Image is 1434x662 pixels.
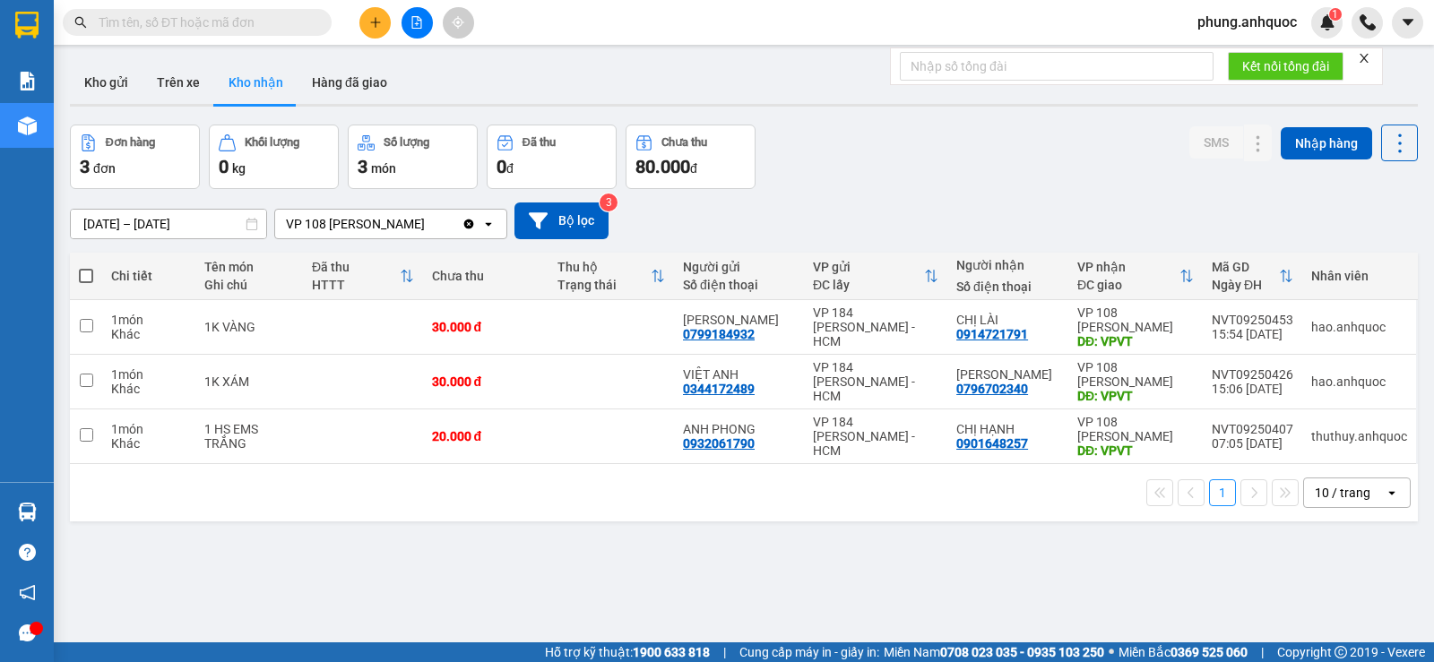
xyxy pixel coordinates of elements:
[204,320,294,334] div: 1K VÀNG
[402,7,433,39] button: file-add
[635,156,690,177] span: 80.000
[443,7,474,39] button: aim
[1228,52,1343,81] button: Kết nối tổng đài
[111,313,186,327] div: 1 món
[1400,14,1416,30] span: caret-down
[683,382,755,396] div: 0344172489
[1311,374,1407,389] div: hao.anhquoc
[298,61,402,104] button: Hàng đã giao
[813,278,924,292] div: ĐC lấy
[1077,415,1194,443] div: VP 108 [PERSON_NAME]
[432,320,540,334] div: 30.000 đ
[1392,7,1423,39] button: caret-down
[1329,8,1342,21] sup: 1
[956,327,1028,341] div: 0914721791
[286,215,425,233] div: VP 108 [PERSON_NAME]
[111,436,186,451] div: Khác
[723,642,726,662] span: |
[1281,127,1372,159] button: Nhập hàng
[111,382,186,396] div: Khác
[18,72,37,90] img: solution-icon
[204,374,294,389] div: 1K XÁM
[549,253,674,300] th: Toggle SortBy
[683,327,755,341] div: 0799184932
[1261,642,1264,662] span: |
[209,125,339,189] button: Khối lượng0kg
[1212,278,1279,292] div: Ngày ĐH
[1203,253,1302,300] th: Toggle SortBy
[204,260,294,274] div: Tên món
[1385,486,1399,500] svg: open
[690,161,697,176] span: đ
[369,16,382,29] span: plus
[884,642,1104,662] span: Miền Nam
[956,436,1028,451] div: 0901648257
[661,136,707,149] div: Chưa thu
[432,429,540,443] div: 20.000 đ
[214,61,298,104] button: Kho nhận
[462,217,476,231] svg: Clear value
[813,360,938,403] div: VP 184 [PERSON_NAME] - HCM
[1119,642,1248,662] span: Miền Bắc
[683,422,795,436] div: ANH PHONG
[312,260,400,274] div: Đã thu
[1311,429,1407,443] div: thuthuy.anhquoc
[19,624,36,641] span: message
[1077,334,1194,348] div: DĐ: VPVT
[99,13,310,32] input: Tìm tên, số ĐT hoặc mã đơn
[1109,649,1114,656] span: ⚪️
[219,156,229,177] span: 0
[1212,436,1293,451] div: 07:05 [DATE]
[204,422,294,451] div: 1 HS EMS TRẮNG
[1212,422,1293,436] div: NVT09250407
[683,278,795,292] div: Số điện thoại
[506,161,514,176] span: đ
[683,436,755,451] div: 0932061790
[1068,253,1203,300] th: Toggle SortBy
[111,367,186,382] div: 1 món
[427,215,428,233] input: Selected VP 108 Lê Hồng Phong - Vũng Tàu.
[410,16,423,29] span: file-add
[1311,269,1407,283] div: Nhân viên
[19,544,36,561] span: question-circle
[74,16,87,29] span: search
[1335,646,1347,658] span: copyright
[111,269,186,283] div: Chi tiết
[312,278,400,292] div: HTTT
[956,382,1028,396] div: 0796702340
[232,161,246,176] span: kg
[557,260,651,274] div: Thu hộ
[1315,484,1370,502] div: 10 / trang
[956,367,1059,382] div: ANH BẢO
[683,260,795,274] div: Người gửi
[497,156,506,177] span: 0
[1183,11,1311,33] span: phung.anhquoc
[557,278,651,292] div: Trạng thái
[683,367,795,382] div: VIỆT ANH
[384,136,429,149] div: Số lượng
[545,642,710,662] span: Hỗ trợ kỹ thuật:
[1077,260,1179,274] div: VP nhận
[348,125,478,189] button: Số lượng3món
[956,258,1059,272] div: Người nhận
[1212,260,1279,274] div: Mã GD
[1209,479,1236,506] button: 1
[1212,367,1293,382] div: NVT09250426
[487,125,617,189] button: Đã thu0đ
[245,136,299,149] div: Khối lượng
[683,313,795,327] div: KIM ANH
[204,278,294,292] div: Ghi chú
[956,279,1059,294] div: Số điện thoại
[956,313,1059,327] div: CHỊ LÀI
[1212,327,1293,341] div: 15:54 [DATE]
[93,161,116,176] span: đơn
[1319,14,1335,30] img: icon-new-feature
[432,269,540,283] div: Chưa thu
[956,422,1059,436] div: CHỊ HẠNH
[1077,305,1194,334] div: VP 108 [PERSON_NAME]
[813,305,938,348] div: VP 184 [PERSON_NAME] - HCM
[940,645,1104,659] strong: 0708 023 035 - 0935 103 250
[80,156,90,177] span: 3
[303,253,423,300] th: Toggle SortBy
[432,374,540,389] div: 30.000 đ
